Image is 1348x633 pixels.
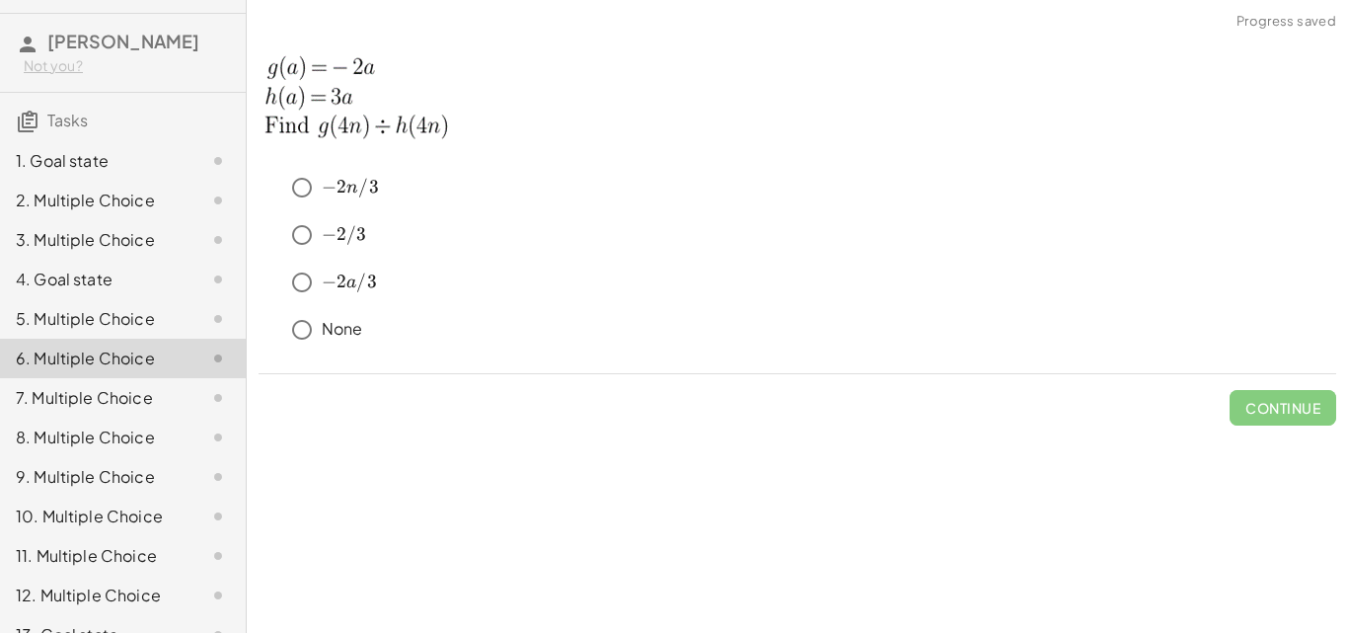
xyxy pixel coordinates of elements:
[16,465,175,489] div: 9. Multiple Choice
[337,223,366,245] span: 2/3
[16,189,175,212] div: 2. Multiple Choice
[206,426,230,449] i: Task not started.
[16,544,175,568] div: 11. Multiple Choice
[206,505,230,528] i: Task not started.
[16,584,175,607] div: 12. Multiple Choice
[322,176,337,198] span: −
[206,149,230,173] i: Task not started.
[337,176,346,198] span: 2
[322,318,363,341] p: None
[206,386,230,410] i: Task not started.
[206,584,230,607] i: Task not started.
[206,307,230,331] i: Task not started.
[358,176,378,198] span: /3
[16,426,175,449] div: 8. Multiple Choice
[16,307,175,331] div: 5. Multiple Choice
[346,179,358,197] span: n
[322,223,337,245] span: −
[16,505,175,528] div: 10. Multiple Choice
[337,271,346,292] span: 2
[16,386,175,410] div: 7. Multiple Choice
[206,189,230,212] i: Task not started.
[16,347,175,370] div: 6. Multiple Choice
[16,268,175,291] div: 4. Goal state
[206,347,230,370] i: Task not started.
[16,149,175,173] div: 1. Goal state
[1236,12,1336,32] span: Progress saved
[206,544,230,568] i: Task not started.
[16,228,175,252] div: 3. Multiple Choice
[47,110,88,130] span: Tasks
[47,30,199,52] span: [PERSON_NAME]
[24,56,230,76] div: Not you?
[356,271,376,292] span: /3
[206,228,230,252] i: Task not started.
[206,268,230,291] i: Task not started.
[346,274,356,291] span: a
[206,465,230,489] i: Task not started.
[259,37,486,154] img: b63cb26b797b86135c51652da5a8a4d43aeb6d986eabc93f01c888807291ee2b.png
[322,271,337,292] span: −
